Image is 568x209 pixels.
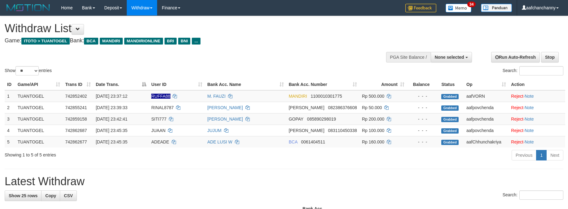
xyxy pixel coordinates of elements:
[207,117,243,122] a: [PERSON_NAME]
[503,190,563,200] label: Search:
[362,117,384,122] span: Rp 200.000
[301,139,325,144] span: Copy 0061404511 to clipboard
[359,79,407,90] th: Amount: activate to sort column ascending
[511,94,523,99] a: Reject
[328,105,357,110] span: Copy 082386376608 to clipboard
[65,94,87,99] span: 742852402
[509,79,565,90] th: Action
[63,79,93,90] th: Trans ID: activate to sort column ascending
[5,102,15,113] td: 2
[407,79,439,90] th: Balance
[207,105,243,110] a: [PERSON_NAME]
[409,116,436,122] div: - - -
[15,79,63,90] th: Game/API: activate to sort column ascending
[464,90,509,102] td: aafVORN
[65,128,87,133] span: 742862687
[386,52,431,62] div: PGA Site Balance /
[525,139,534,144] a: Note
[96,94,127,99] span: [DATE] 23:37:12
[5,149,232,158] div: Showing 1 to 5 of 5 entries
[525,128,534,133] a: Note
[491,52,540,62] a: Run Auto-Refresh
[439,79,464,90] th: Status
[207,139,232,144] a: ADE LUSI W
[207,128,222,133] a: JUJUM
[509,136,565,147] td: ·
[96,139,127,144] span: [DATE] 23:45:35
[509,125,565,136] td: ·
[151,105,174,110] span: RINAL8787
[405,4,436,12] img: Feedback.jpg
[100,38,123,45] span: MANDIRI
[511,105,523,110] a: Reject
[441,140,459,145] span: Grabbed
[286,79,359,90] th: Bank Acc. Number: activate to sort column ascending
[464,125,509,136] td: aafpovchenda
[431,52,472,62] button: None selected
[328,128,357,133] span: Copy 083110450338 to clipboard
[519,66,563,75] input: Search:
[15,113,63,125] td: TUANTOGEL
[481,4,512,12] img: panduan.png
[41,190,60,201] a: Copy
[151,117,166,122] span: SITI777
[441,117,459,122] span: Grabbed
[45,193,56,198] span: Copy
[289,139,297,144] span: BCA
[205,79,286,90] th: Bank Acc. Name: activate to sort column ascending
[96,117,127,122] span: [DATE] 23:42:41
[307,117,336,122] span: Copy 085890298019 to clipboard
[362,139,384,144] span: Rp 160.000
[289,105,324,110] span: [PERSON_NAME]
[464,113,509,125] td: aafpovchenda
[525,94,534,99] a: Note
[546,150,563,160] a: Next
[64,193,73,198] span: CSV
[289,94,307,99] span: MANDIRI
[446,4,472,12] img: Button%20Memo.svg
[149,79,205,90] th: User ID: activate to sort column ascending
[178,38,190,45] span: BNI
[93,79,149,90] th: Date Trans.: activate to sort column descending
[464,102,509,113] td: aafpovchenda
[5,3,52,12] img: MOTION_logo.png
[9,193,37,198] span: Show 25 rows
[96,105,127,110] span: [DATE] 23:39:33
[512,150,536,160] a: Previous
[5,66,52,75] label: Show entries
[435,55,464,60] span: None selected
[65,139,87,144] span: 742862677
[207,94,226,99] a: M. FAUZI
[509,102,565,113] td: ·
[362,128,384,133] span: Rp 100.000
[409,139,436,145] div: - - -
[5,175,563,188] h1: Latest Withdraw
[362,105,382,110] span: Rp 50.000
[15,125,63,136] td: TUANTOGEL
[511,139,523,144] a: Reject
[536,150,547,160] a: 1
[21,38,70,45] span: ITOTO > TUANTOGEL
[165,38,177,45] span: BRI
[5,38,372,44] h4: Game: Bank:
[362,94,384,99] span: Rp 500.000
[511,117,523,122] a: Reject
[60,190,77,201] a: CSV
[5,113,15,125] td: 3
[65,117,87,122] span: 742859158
[441,128,459,134] span: Grabbed
[15,90,63,102] td: TUANTOGEL
[509,90,565,102] td: ·
[441,105,459,111] span: Grabbed
[15,66,39,75] select: Showentries
[151,139,169,144] span: ADEADE
[525,105,534,110] a: Note
[467,2,476,7] span: 34
[409,93,436,99] div: - - -
[464,79,509,90] th: Op: activate to sort column ascending
[541,52,559,62] a: Stop
[5,136,15,147] td: 5
[409,105,436,111] div: - - -
[96,128,127,133] span: [DATE] 23:45:35
[5,190,42,201] a: Show 25 rows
